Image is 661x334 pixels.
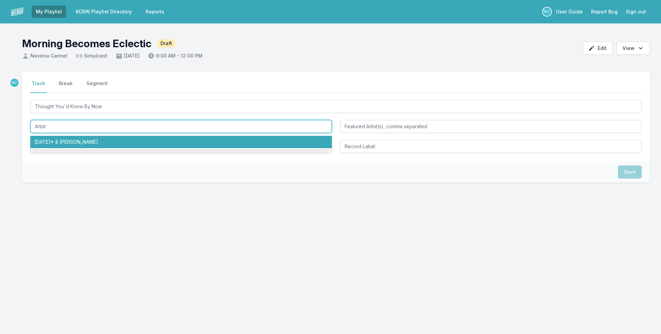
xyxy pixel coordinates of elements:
span: [DATE] [116,52,139,59]
button: Sign out [622,6,650,18]
button: Edit [583,42,612,55]
input: Record Label [340,140,642,153]
button: Track [30,80,46,93]
input: Track Title [30,100,642,113]
a: User Guide [552,6,587,18]
p: Novena Carmel [542,7,552,17]
img: logo-white-87cec1fa9cbef997252546196dc51331.png [11,6,23,18]
a: KCRW Playlist Directory [72,6,136,18]
li: [DATE]* & [PERSON_NAME] [30,136,332,148]
a: My Playlist [32,6,66,18]
span: Draft [157,39,176,48]
button: Break [57,80,74,93]
button: Save [618,165,642,179]
input: Artist [30,120,332,133]
p: Novena Carmel [10,78,19,88]
h1: Morning Becomes Eclectic [22,37,151,50]
a: Report Bug [587,6,622,18]
span: Simulcast [76,52,107,59]
a: Reports [141,6,168,18]
button: Segment [85,80,109,93]
span: Novena Carmel [22,52,67,59]
button: Open options [617,42,650,55]
span: 9:00 AM - 12:00 PM [148,52,202,59]
input: Featured Artist(s), comma separated [340,120,642,133]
